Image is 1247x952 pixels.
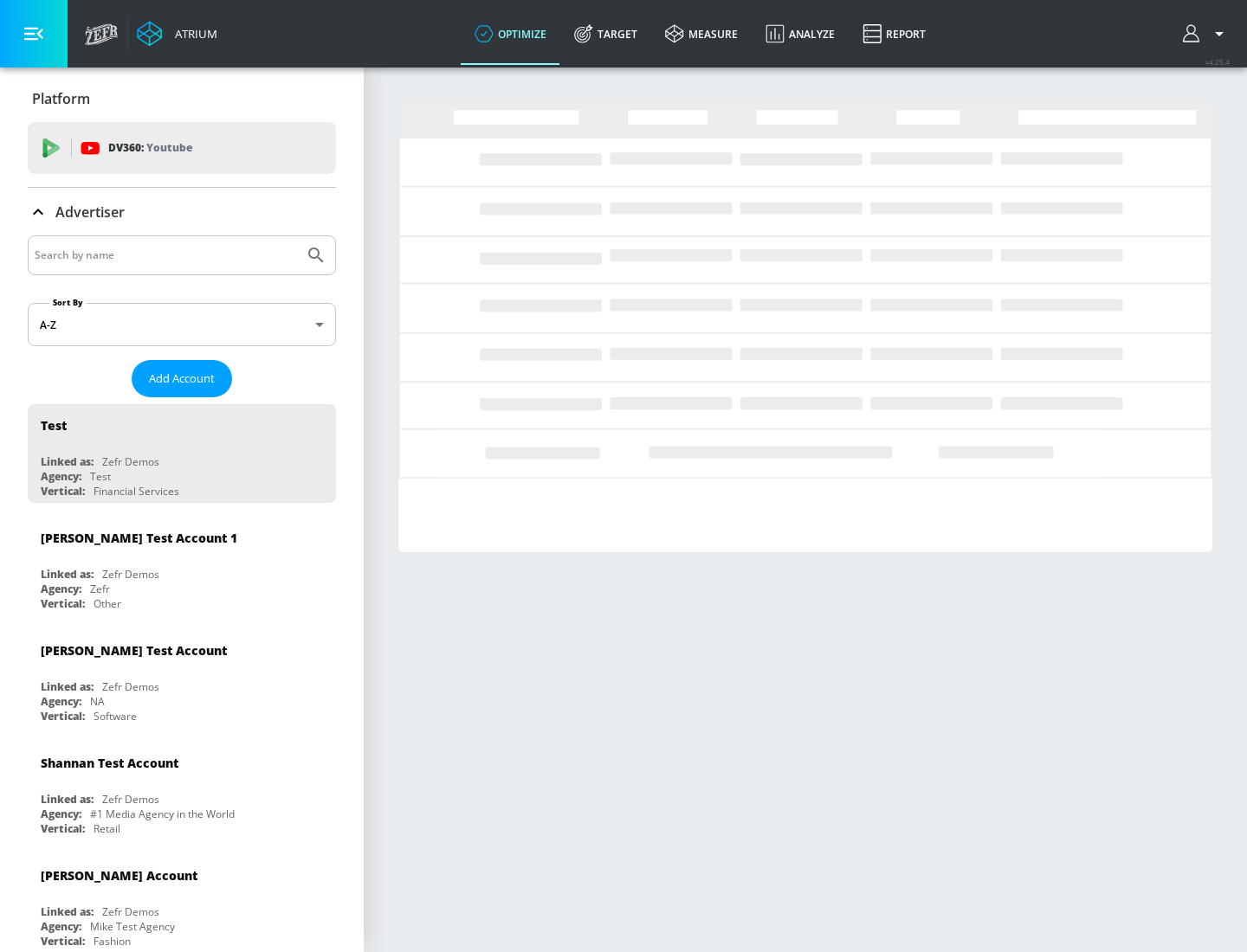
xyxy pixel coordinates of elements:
[90,582,110,596] div: Zefr
[41,596,85,611] div: Vertical:
[41,807,81,821] div: Agency:
[1205,57,1230,67] span: v 4.25.4
[41,694,81,709] div: Agency:
[94,709,137,724] div: Software
[149,369,215,389] span: Add Account
[146,138,192,157] p: Youtube
[28,404,336,503] div: TestLinked as:Zefr DemosAgency:TestVertical:Financial Services
[49,297,87,308] label: Sort By
[94,934,131,949] div: Fashion
[102,454,159,469] div: Zefr Demos
[90,469,111,484] div: Test
[28,303,336,346] div: A-Z
[41,867,197,884] div: [PERSON_NAME] Account
[102,904,159,919] div: Zefr Demos
[55,203,125,222] p: Advertiser
[137,21,217,47] a: Atrium
[28,188,336,236] div: Advertiser
[41,934,85,949] div: Vertical:
[560,3,651,65] a: Target
[94,484,179,499] div: Financial Services
[35,244,297,267] input: Search by name
[41,567,94,582] div: Linked as:
[41,919,81,934] div: Agency:
[849,3,940,65] a: Report
[41,417,67,434] div: Test
[32,89,90,108] p: Platform
[41,792,94,807] div: Linked as:
[132,360,232,397] button: Add Account
[102,792,159,807] div: Zefr Demos
[28,742,336,840] div: Shannan Test AccountLinked as:Zefr DemosAgency:#1 Media Agency in the WorldVertical:Retail
[28,629,336,728] div: [PERSON_NAME] Test AccountLinked as:Zefr DemosAgency:NAVertical:Software
[28,122,336,174] div: DV360: Youtube
[651,3,752,65] a: measure
[90,694,105,709] div: NA
[41,709,85,724] div: Vertical:
[41,582,81,596] div: Agency:
[41,469,81,484] div: Agency:
[90,807,235,821] div: #1 Media Agency in the World
[41,484,85,499] div: Vertical:
[168,26,217,42] div: Atrium
[28,517,336,615] div: [PERSON_NAME] Test Account 1Linked as:Zefr DemosAgency:ZefrVertical:Other
[108,138,192,158] p: DV360:
[41,821,85,836] div: Vertical:
[102,679,159,694] div: Zefr Demos
[41,530,237,546] div: [PERSON_NAME] Test Account 1
[94,596,121,611] div: Other
[41,454,94,469] div: Linked as:
[41,904,94,919] div: Linked as:
[41,679,94,694] div: Linked as:
[28,74,336,123] div: Platform
[461,3,560,65] a: optimize
[94,821,120,836] div: Retail
[90,919,175,934] div: Mike Test Agency
[102,567,159,582] div: Zefr Demos
[752,3,849,65] a: Analyze
[41,755,178,771] div: Shannan Test Account
[41,642,227,659] div: [PERSON_NAME] Test Account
